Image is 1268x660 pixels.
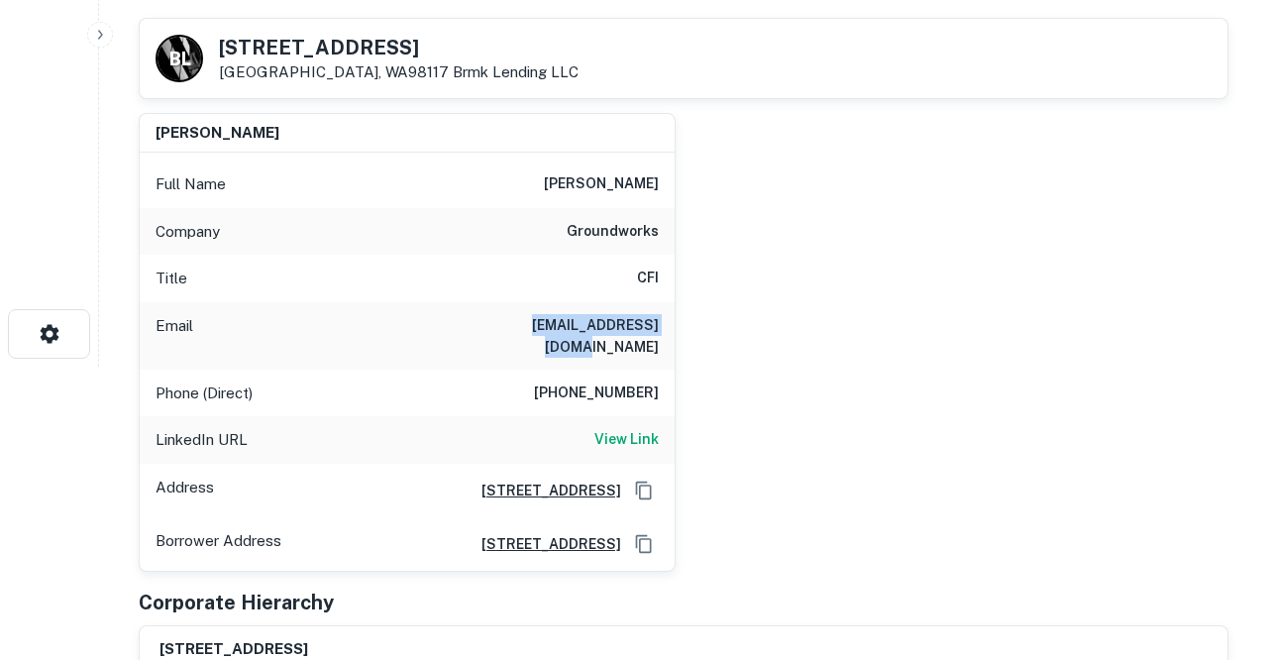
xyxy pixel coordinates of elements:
[156,172,226,196] p: Full Name
[139,15,292,51] h4: Buyer Details
[1169,501,1268,597] iframe: Chat Widget
[466,533,621,555] a: [STREET_ADDRESS]
[544,172,659,196] h6: [PERSON_NAME]
[219,63,579,81] p: [GEOGRAPHIC_DATA], WA98117
[156,529,281,559] p: Borrower Address
[156,220,220,244] p: Company
[534,382,659,405] h6: [PHONE_NUMBER]
[466,480,621,501] a: [STREET_ADDRESS]
[219,38,579,57] h5: [STREET_ADDRESS]
[156,428,248,452] p: LinkedIn URL
[156,382,253,405] p: Phone (Direct)
[156,314,193,358] p: Email
[453,63,579,80] a: Brmk Lending LLC
[594,428,659,450] h6: View Link
[637,267,659,290] h6: CFI
[156,122,279,145] h6: [PERSON_NAME]
[629,476,659,505] button: Copy Address
[139,588,334,617] h5: Corporate Hierarchy
[594,428,659,452] a: View Link
[567,220,659,244] h6: groundworks
[169,46,189,72] p: B L
[421,314,659,358] h6: [EMAIL_ADDRESS][DOMAIN_NAME]
[629,529,659,559] button: Copy Address
[156,476,214,505] p: Address
[156,267,187,290] p: Title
